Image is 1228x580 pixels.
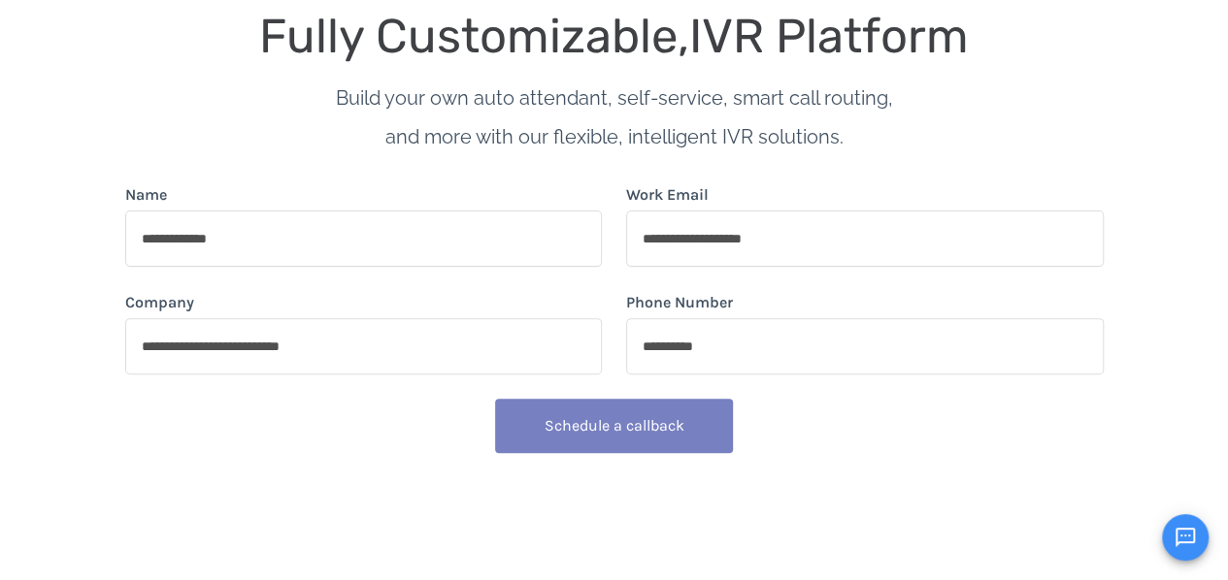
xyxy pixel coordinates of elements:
span: Fully Customizable, [259,8,689,64]
label: Company [125,291,194,314]
form: form [125,183,1104,477]
span: Schedule a callback [545,416,684,435]
span: IVR Platform [689,8,969,64]
label: Work Email [626,183,709,207]
label: Name [125,183,167,207]
span: Build your own auto attendant, self-service, smart call routing, [336,86,893,110]
button: Open chat [1162,514,1209,561]
span: and more with our flexible, intelligent IVR solutions. [385,125,844,148]
button: Schedule a callback [495,399,733,453]
label: Phone Number [626,291,733,314]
